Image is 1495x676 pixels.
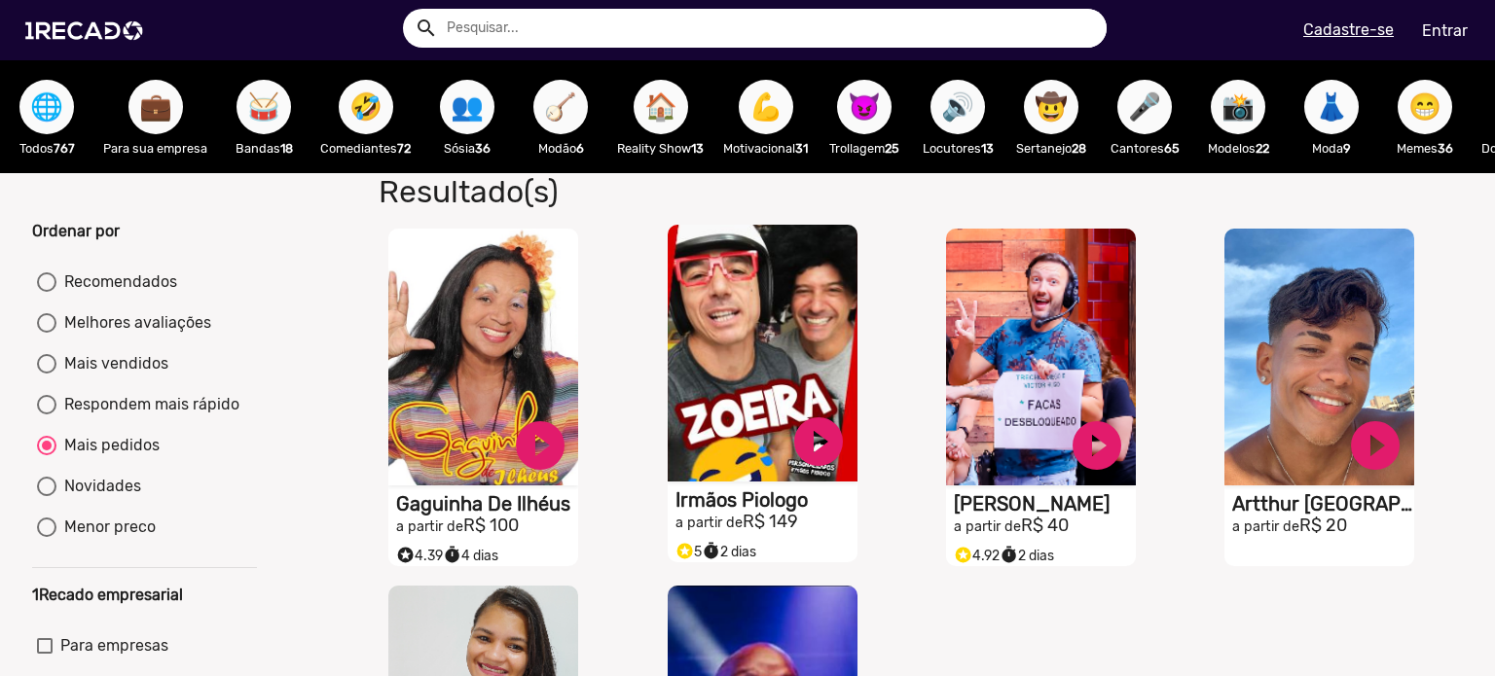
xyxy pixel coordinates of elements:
b: 9 [1343,141,1351,156]
span: 2 dias [1000,548,1054,564]
button: 🏠 [634,80,688,134]
button: 👗 [1304,80,1359,134]
mat-icon: Example home icon [415,17,438,40]
div: Novidades [56,475,141,498]
span: 🤠 [1035,80,1068,134]
p: Motivacional [723,139,808,158]
small: timer [443,546,461,564]
h2: R$ 20 [1232,516,1414,537]
video: S1RECADO vídeos dedicados para fãs e empresas [1224,229,1414,485]
button: 💪 [739,80,793,134]
a: play_circle_filled [1346,416,1404,475]
p: Sertanejo [1014,139,1088,158]
video: S1RECADO vídeos dedicados para fãs e empresas [668,225,857,481]
small: a partir de [396,518,463,535]
small: a partir de [675,515,743,531]
b: 31 [795,141,808,156]
button: 🤠 [1024,80,1078,134]
span: 📸 [1222,80,1255,134]
b: 13 [691,141,704,156]
span: 🎤 [1128,80,1161,134]
a: play_circle_filled [1068,416,1126,475]
h1: [PERSON_NAME] [954,492,1136,516]
b: 1Recado empresarial [32,586,183,604]
p: Sósia [430,139,504,158]
i: timer [702,537,720,560]
span: 🪕 [544,80,577,134]
p: Comediantes [320,139,411,158]
button: Example home icon [408,10,442,44]
button: 🌐 [19,80,74,134]
button: 🥁 [237,80,291,134]
p: Modão [524,139,598,158]
p: Trollagem [827,139,901,158]
u: Cadastre-se [1303,20,1394,39]
div: Melhores avaliações [56,311,211,335]
span: 5 [675,544,702,560]
span: 4.39 [396,548,443,564]
b: 18 [280,141,293,156]
i: Selo super talento [675,537,694,560]
i: Selo super talento [954,541,972,564]
p: Para sua empresa [103,139,207,158]
a: Entrar [1409,14,1480,48]
span: 🏠 [644,80,677,134]
p: Todos [10,139,84,158]
small: timer [1000,546,1018,564]
span: Para empresas [60,634,168,658]
h1: Resultado(s) [364,173,1077,210]
i: timer [443,541,461,564]
b: 6 [576,141,584,156]
p: Reality Show [617,139,704,158]
span: 👗 [1315,80,1348,134]
h1: Gaguinha De Ilhéus [396,492,578,516]
p: Memes [1388,139,1462,158]
a: play_circle_filled [511,416,569,475]
b: 13 [981,141,994,156]
p: Locutores [921,139,995,158]
h1: Irmãos Piologo [675,488,857,512]
p: Modelos [1201,139,1275,158]
b: 72 [397,141,411,156]
span: 😁 [1408,80,1441,134]
button: 🪕 [533,80,588,134]
div: Recomendados [56,270,177,294]
b: 28 [1072,141,1086,156]
h2: R$ 149 [675,512,857,533]
small: stars [954,546,972,564]
b: Ordenar por [32,222,120,240]
span: 🌐 [30,80,63,134]
i: timer [1000,541,1018,564]
span: 💪 [749,80,783,134]
span: 💼 [139,80,172,134]
span: 👥 [451,80,484,134]
span: 4.92 [954,548,1000,564]
span: 2 dias [702,544,756,560]
small: stars [396,546,415,564]
small: timer [702,542,720,560]
div: Menor preco [56,516,156,539]
b: 22 [1256,141,1269,156]
div: Respondem mais rápido [56,393,239,416]
span: 🥁 [247,80,280,134]
b: 767 [54,141,75,156]
span: 🔊 [941,80,974,134]
b: 25 [885,141,899,156]
div: Mais vendidos [56,352,168,375]
button: 👥 [440,80,494,134]
p: Moda [1294,139,1368,158]
button: 🎤 [1117,80,1172,134]
button: 😁 [1398,80,1452,134]
button: 🔊 [930,80,985,134]
h2: R$ 40 [954,516,1136,537]
small: stars [675,542,694,560]
span: 🤣 [349,80,383,134]
span: 😈 [848,80,881,134]
button: 🤣 [339,80,393,134]
b: 36 [475,141,491,156]
small: a partir de [954,518,1021,535]
input: Pesquisar... [432,9,1107,48]
button: 💼 [128,80,183,134]
button: 😈 [837,80,892,134]
video: S1RECADO vídeos dedicados para fãs e empresas [946,229,1136,485]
